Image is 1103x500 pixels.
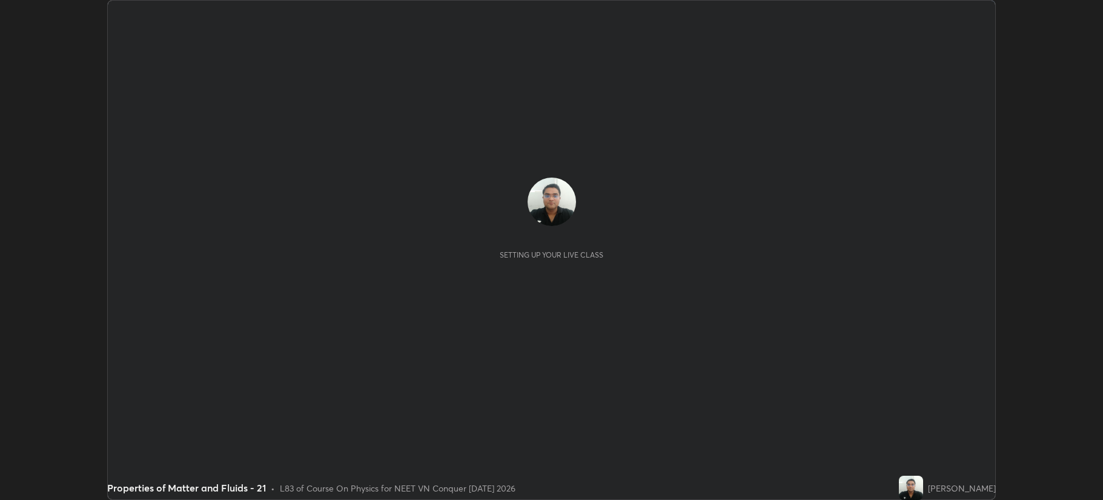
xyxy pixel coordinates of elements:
div: Properties of Matter and Fluids - 21 [107,481,266,495]
img: 3a9ab79b4cc04692bc079d89d7471859.jpg [528,178,576,226]
img: 3a9ab79b4cc04692bc079d89d7471859.jpg [899,476,923,500]
div: L83 of Course On Physics for NEET VN Conquer [DATE] 2026 [280,482,515,495]
div: Setting up your live class [500,250,603,259]
div: • [271,482,275,495]
div: [PERSON_NAME] [928,482,996,495]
